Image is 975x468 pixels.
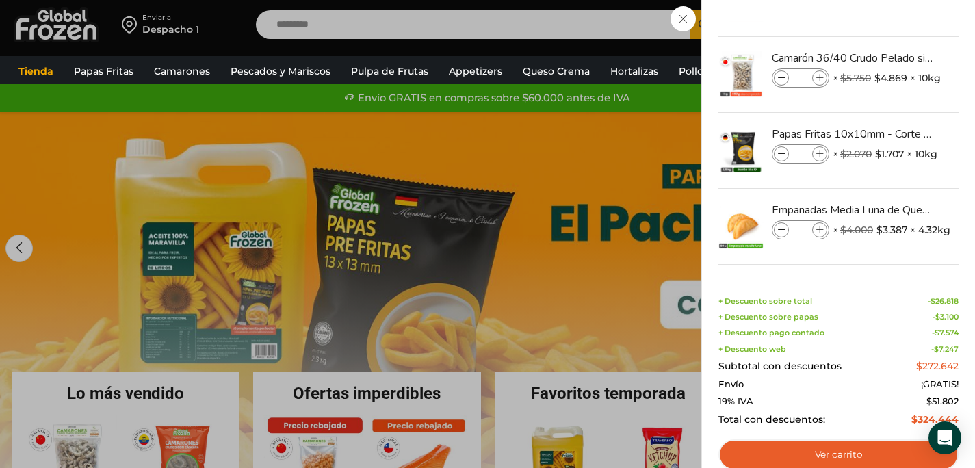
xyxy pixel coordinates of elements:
a: Appetizers [442,58,509,84]
span: $ [876,223,883,237]
a: Hortalizas [603,58,665,84]
a: Tienda [12,58,60,84]
a: Empanadas Media Luna de Queso - Caja 160 unidades [772,203,935,218]
span: $ [926,395,932,406]
bdi: 4.869 [874,71,907,85]
span: - [928,297,959,306]
span: $ [935,312,940,322]
span: 19% IVA [718,396,753,407]
span: $ [911,413,918,426]
span: Envío [718,379,744,390]
span: × × 10kg [833,144,937,164]
a: Camarón 36/40 Crudo Pelado sin Vena - Bronze - Caja 10 kg [772,51,935,66]
span: - [933,313,959,322]
bdi: 26.818 [931,296,959,306]
span: $ [874,71,881,85]
span: + Descuento sobre papas [718,313,818,322]
bdi: 3.387 [876,223,907,237]
span: $ [840,148,846,160]
span: - [932,328,959,337]
span: $ [935,328,939,337]
a: Papas Fritas 10x10mm - Corte Bastón - Caja 10 kg [772,127,935,142]
bdi: 7.574 [935,328,959,337]
span: $ [931,296,935,306]
span: - [931,345,959,354]
span: $ [840,72,846,84]
span: 51.802 [926,395,959,406]
span: × × 4.32kg [833,220,950,239]
bdi: 4.000 [840,224,873,236]
a: Papas Fritas [67,58,140,84]
span: × × 10kg [833,68,941,88]
a: Pescados y Mariscos [224,58,337,84]
a: Camarones [147,58,217,84]
bdi: 1.707 [875,147,904,161]
bdi: 324.444 [911,413,959,426]
a: Pulpa de Frutas [344,58,435,84]
a: Pollos [672,58,715,84]
span: $ [934,344,939,354]
span: Subtotal con descuentos [718,361,842,372]
span: $ [840,224,846,236]
bdi: 3.100 [935,312,959,322]
input: Product quantity [790,146,811,161]
span: $ [875,147,881,161]
span: Total con descuentos: [718,414,825,426]
span: ¡GRATIS! [921,379,959,390]
bdi: 5.750 [840,72,871,84]
bdi: 2.070 [840,148,872,160]
bdi: 272.642 [916,360,959,372]
span: + Descuento sobre total [718,297,812,306]
div: Open Intercom Messenger [928,421,961,454]
span: + Descuento pago contado [718,328,824,337]
span: + Descuento web [718,345,786,354]
a: Queso Crema [516,58,597,84]
bdi: 7.247 [934,344,959,354]
input: Product quantity [790,222,811,237]
span: $ [916,360,922,372]
input: Product quantity [790,70,811,86]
